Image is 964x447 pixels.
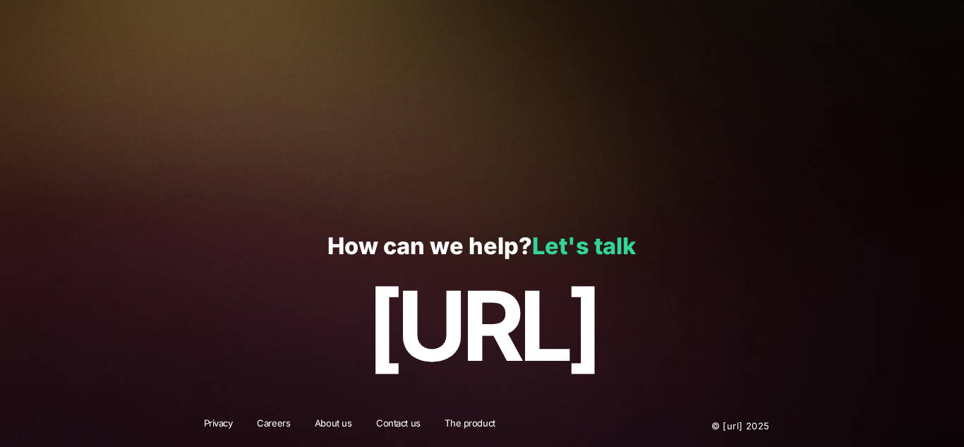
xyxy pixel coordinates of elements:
a: The product [435,417,504,435]
p: [URL] [30,272,933,381]
p: © [URL] 2025 [626,417,770,435]
p: How can we help? [30,234,933,260]
a: Let's talk [532,232,636,260]
a: Contact us [367,417,430,435]
a: Careers [248,417,299,435]
a: About us [306,417,361,435]
a: Privacy [195,417,242,435]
